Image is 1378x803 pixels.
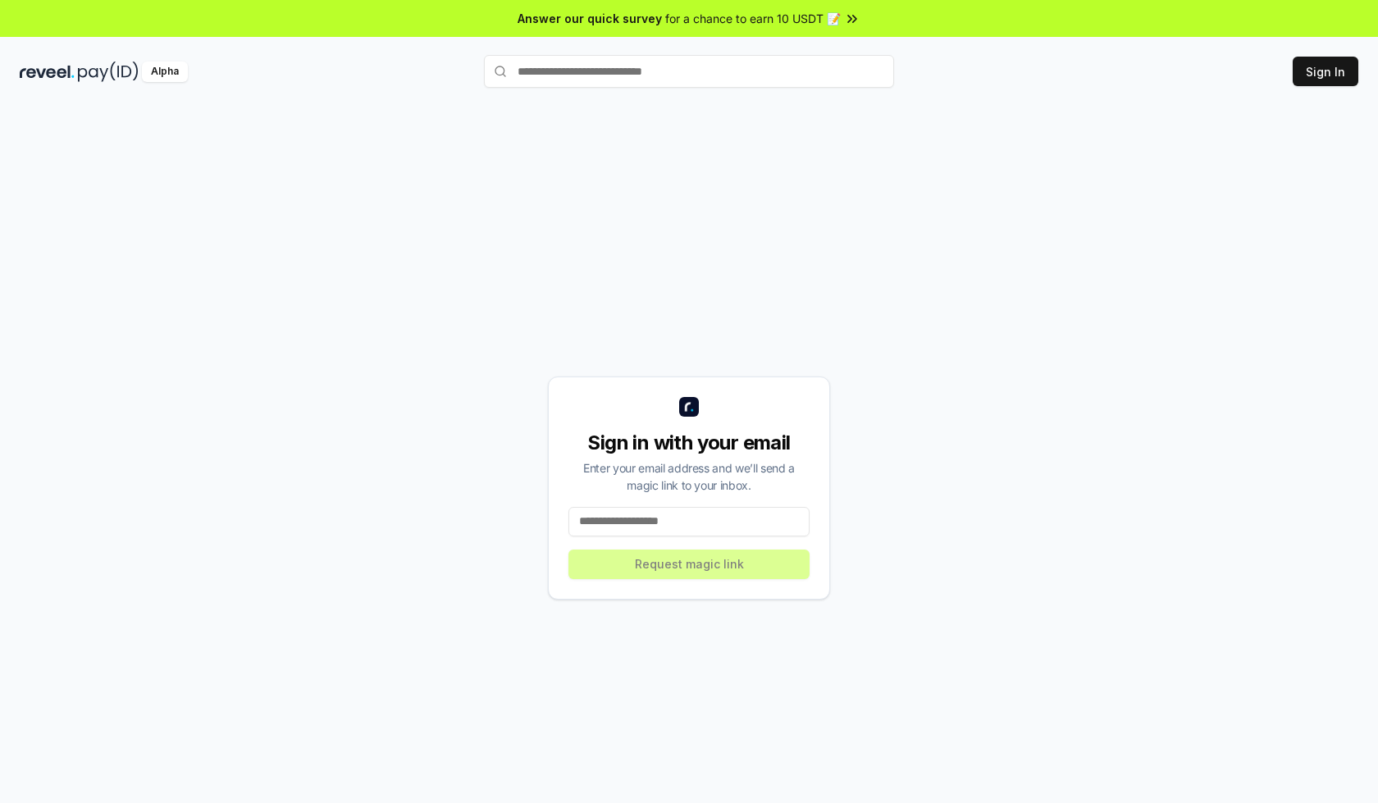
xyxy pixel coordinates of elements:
[78,62,139,82] img: pay_id
[20,62,75,82] img: reveel_dark
[679,397,699,417] img: logo_small
[142,62,188,82] div: Alpha
[568,430,810,456] div: Sign in with your email
[1293,57,1358,86] button: Sign In
[665,10,841,27] span: for a chance to earn 10 USDT 📝
[518,10,662,27] span: Answer our quick survey
[568,459,810,494] div: Enter your email address and we’ll send a magic link to your inbox.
